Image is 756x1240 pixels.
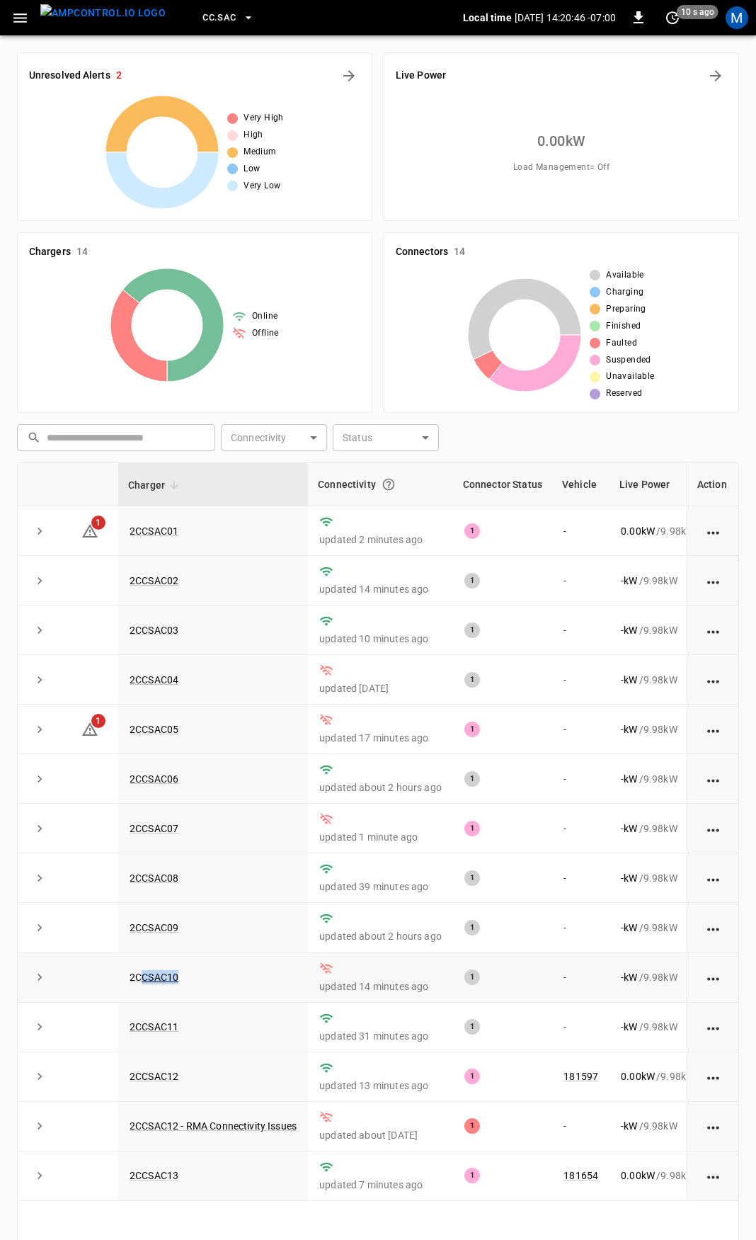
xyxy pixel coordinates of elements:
a: 1 [81,524,98,535]
a: 181597 [563,1071,598,1082]
div: action cell options [704,673,722,687]
p: updated 31 minutes ago [319,1029,442,1043]
a: 2CCSAC11 [130,1021,178,1033]
button: expand row [29,669,50,690]
p: updated 14 minutes ago [319,582,442,596]
button: expand row [29,967,50,988]
div: 1 [464,1069,480,1084]
p: 0.00 kW [621,1168,655,1183]
div: 1 [464,622,480,638]
h6: Unresolved Alerts [29,68,110,84]
div: 1 [464,573,480,588]
div: 1 [464,1118,480,1134]
div: / 9.98 kW [621,921,694,935]
button: expand row [29,719,50,740]
a: 1 [81,723,98,734]
button: All Alerts [338,64,360,87]
div: action cell options [704,574,722,588]
span: Preparing [606,302,646,317]
p: - kW [621,673,637,687]
span: Available [606,268,644,283]
div: action cell options [704,871,722,885]
button: CC.SAC [197,4,260,32]
div: / 9.98 kW [621,1119,694,1133]
p: updated 2 minutes ago [319,533,442,547]
span: Medium [244,145,276,159]
td: - [552,754,609,804]
a: 2CCSAC10 [130,972,178,983]
div: / 9.98 kW [621,821,694,836]
p: - kW [621,574,637,588]
div: / 9.98 kW [621,722,694,736]
span: Charging [606,285,643,300]
div: action cell options [704,772,722,786]
div: action cell options [704,970,722,984]
td: - [552,556,609,605]
p: - kW [621,970,637,984]
td: - [552,506,609,556]
span: Faulted [606,336,637,351]
p: updated 14 minutes ago [319,979,442,994]
a: 2CCSAC03 [130,625,178,636]
a: 2CCSAC12 [130,1071,178,1082]
p: updated 7 minutes ago [319,1178,442,1192]
p: updated 10 minutes ago [319,632,442,646]
div: action cell options [704,722,722,736]
button: expand row [29,1165,50,1186]
span: Reserved [606,387,642,401]
span: Low [244,162,260,176]
button: set refresh interval [661,6,684,29]
p: 0.00 kW [621,524,655,538]
td: - [552,1003,609,1052]
p: updated 39 minutes ago [319,880,442,894]
h6: 14 [76,244,88,260]
button: expand row [29,620,50,641]
h6: 0.00 kW [537,130,585,152]
p: updated 1 minute ago [319,830,442,844]
img: ampcontrol.io logo [40,4,166,22]
p: - kW [621,1119,637,1133]
button: expand row [29,1115,50,1137]
button: expand row [29,768,50,790]
p: - kW [621,921,637,935]
a: 2CCSAC13 [130,1170,178,1181]
h6: Chargers [29,244,71,260]
span: 1 [91,516,105,530]
span: Online [252,309,277,324]
div: 1 [464,523,480,539]
a: 2CCSAC01 [130,525,178,537]
div: 1 [464,969,480,985]
span: Offline [252,326,279,341]
a: 2CCSAC06 [130,773,178,785]
div: / 9.98 kW [621,673,694,687]
button: expand row [29,868,50,889]
h6: 14 [454,244,465,260]
div: 1 [464,771,480,787]
button: expand row [29,1066,50,1087]
span: Load Management = Off [513,161,609,175]
p: - kW [621,1020,637,1034]
p: Local time [463,11,512,25]
div: / 9.98 kW [621,1020,694,1034]
p: updated about 2 hours ago [319,929,442,943]
span: Suspended [606,353,651,368]
p: updated [DATE] [319,681,442,695]
a: 2CCSAC02 [130,575,178,586]
div: 1 [464,672,480,688]
p: updated about 2 hours ago [319,780,442,795]
p: - kW [621,623,637,637]
button: Connection between the charger and our software. [376,472,401,497]
button: Energy Overview [704,64,727,87]
div: Connectivity [318,472,443,497]
span: 10 s ago [677,5,718,19]
div: action cell options [704,921,722,935]
span: Unavailable [606,370,654,384]
span: High [244,128,263,142]
td: - [552,804,609,853]
div: action cell options [704,623,722,637]
div: / 9.98 kW [621,524,694,538]
p: 0.00 kW [621,1069,655,1083]
a: 2CCSAC07 [130,823,178,834]
td: - [552,705,609,754]
div: / 9.98 kW [621,1069,694,1083]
